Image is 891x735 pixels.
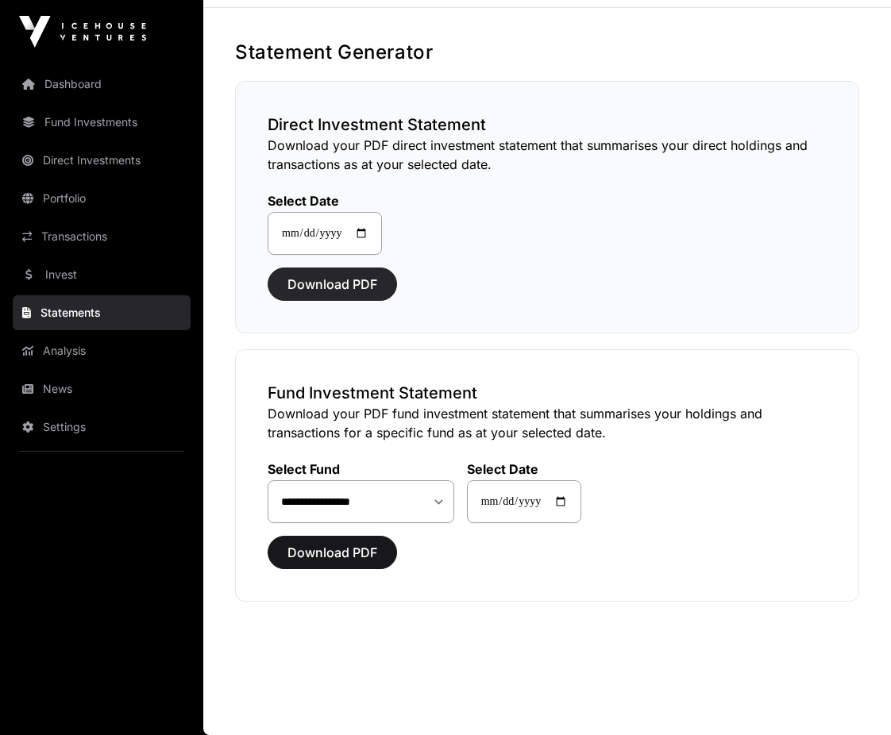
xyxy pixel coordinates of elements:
[268,552,397,568] a: Download PDF
[13,410,191,444] a: Settings
[268,283,397,299] a: Download PDF
[268,382,827,404] h3: Fund Investment Statement
[268,536,397,569] button: Download PDF
[19,16,146,48] img: Icehouse Ventures Logo
[13,295,191,330] a: Statements
[268,461,454,477] label: Select Fund
[13,105,191,140] a: Fund Investments
[13,333,191,368] a: Analysis
[13,67,191,102] a: Dashboard
[812,659,891,735] iframe: Chat Widget
[268,404,827,442] p: Download your PDF fund investment statement that summarises your holdings and transactions for a ...
[13,181,191,216] a: Portfolio
[268,114,827,136] h3: Direct Investment Statement
[13,371,191,406] a: News
[235,40,859,65] h1: Statement Generator
[287,543,377,562] span: Download PDF
[268,193,382,209] label: Select Date
[268,136,827,174] p: Download your PDF direct investment statement that summarises your direct holdings and transactio...
[268,267,397,301] button: Download PDF
[13,257,191,292] a: Invest
[13,143,191,178] a: Direct Investments
[467,461,581,477] label: Select Date
[287,275,377,294] span: Download PDF
[13,219,191,254] a: Transactions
